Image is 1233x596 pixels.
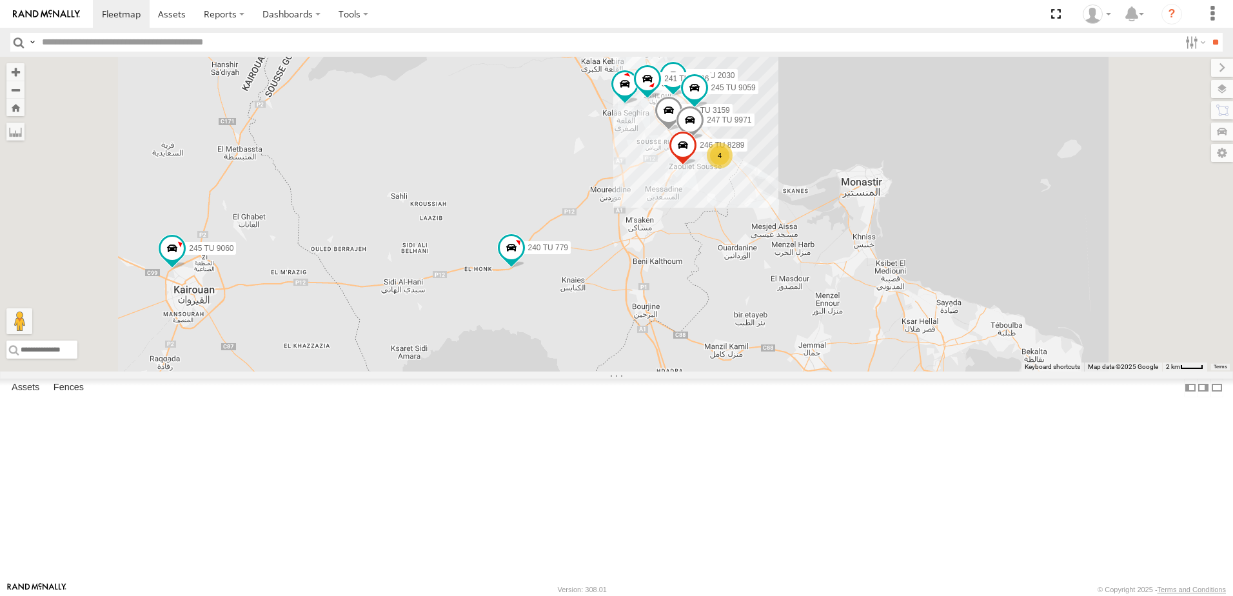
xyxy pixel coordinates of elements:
label: Map Settings [1211,144,1233,162]
div: Version: 308.01 [558,586,607,593]
a: Terms (opens in new tab) [1214,364,1227,370]
label: Search Query [27,33,37,52]
span: 241 TU 2030 [690,72,735,81]
div: 4 [707,143,733,168]
button: Zoom Home [6,99,25,116]
label: Fences [47,379,90,397]
label: Search Filter Options [1180,33,1208,52]
span: 231 TU 3159 [686,106,730,115]
img: rand-logo.svg [13,10,80,19]
button: Zoom in [6,63,25,81]
i: ? [1161,4,1182,25]
div: © Copyright 2025 - [1098,586,1226,593]
div: Nejah Benkhalifa [1078,5,1116,24]
button: Map Scale: 2 km per 32 pixels [1162,363,1207,372]
span: 2 km [1166,363,1180,370]
button: Keyboard shortcuts [1025,363,1080,372]
label: Hide Summary Table [1210,379,1223,397]
span: 246 TU 8289 [700,141,744,150]
label: Assets [5,379,46,397]
span: 241 TU 2026 [664,74,709,83]
a: Terms and Conditions [1158,586,1226,593]
span: Map data ©2025 Google [1088,363,1158,370]
span: 247 TU 9971 [707,115,751,124]
span: 245 TU 9060 [189,244,233,253]
button: Drag Pegman onto the map to open Street View [6,308,32,334]
label: Dock Summary Table to the Left [1184,379,1197,397]
span: 240 TU 779 [528,243,569,252]
span: 245 TU 9059 [711,83,756,92]
button: Zoom out [6,81,25,99]
label: Measure [6,123,25,141]
a: Visit our Website [7,583,66,596]
label: Dock Summary Table to the Right [1197,379,1210,397]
